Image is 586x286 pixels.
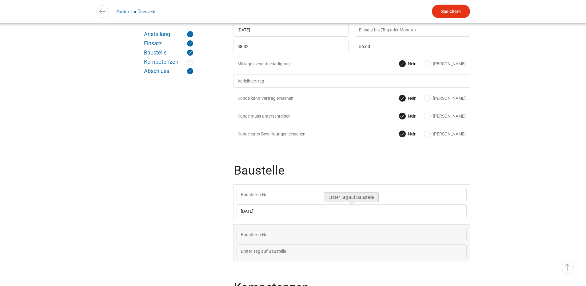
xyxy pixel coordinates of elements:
span: Mittagessenentschädigung [237,61,313,67]
a: ▵ Nach oben [561,261,574,274]
input: Tarif (Personal Lubag) [355,40,470,53]
span: Kunde muss unterschreiben [237,113,313,119]
label: Nein [399,113,417,119]
input: Speichern [432,5,470,18]
a: Einsatz [144,40,193,46]
input: Verleihvertrag [233,74,470,88]
a: Zurück zur Übersicht [116,5,156,18]
label: [PERSON_NAME] [424,95,466,101]
input: Baustellen-Nr [237,228,467,241]
label: Nein [399,95,417,101]
label: [PERSON_NAME] [424,113,466,119]
input: Erster Tag auf Baustelle [237,244,467,258]
input: Baustellen-Nr [237,188,467,201]
span: Kunde kann Vertrag einsehen [237,95,313,101]
span: Kunde kann Bewilligungen einsehen [237,131,313,137]
label: [PERSON_NAME] [424,61,466,67]
input: Einsatz von (Tag oder Jahr) [233,23,349,37]
input: Std. Lohn/Spesen [233,40,349,53]
label: Nein [399,131,417,137]
input: Erster Tag auf Baustelle [237,204,467,218]
legend: Baustelle [233,164,471,184]
label: Nein [399,61,417,67]
a: Kompetenzen [144,59,193,65]
a: Baustelle [144,50,193,56]
a: Abschluss [144,68,193,74]
input: Einsatz bis (Tag oder Monate) [355,23,470,37]
a: Anstellung [144,31,193,37]
img: icon-arrow-left.svg [98,7,107,16]
label: [PERSON_NAME] [424,131,466,137]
